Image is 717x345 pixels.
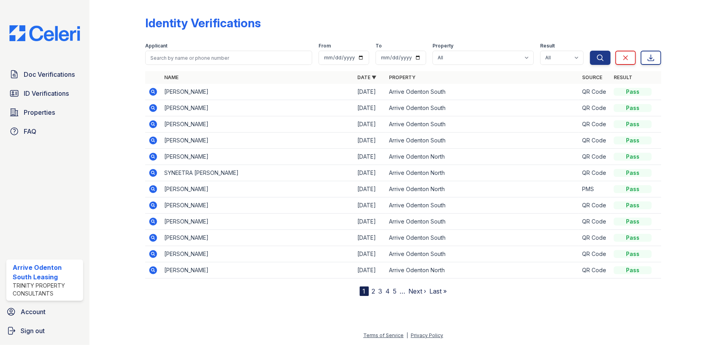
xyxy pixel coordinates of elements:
[386,133,579,149] td: Arrive Odenton South
[386,84,579,100] td: Arrive Odenton South
[161,116,354,133] td: [PERSON_NAME]
[6,123,83,139] a: FAQ
[161,149,354,165] td: [PERSON_NAME]
[400,286,406,296] span: …
[579,84,611,100] td: QR Code
[3,25,86,41] img: CE_Logo_Blue-a8612792a0a2168367f1c8372b55b34899dd931a85d93a1a3d3e32e68fde9ad4.png
[372,287,376,295] a: 2
[411,332,443,338] a: Privacy Policy
[614,88,652,96] div: Pass
[614,250,652,258] div: Pass
[354,84,386,100] td: [DATE]
[614,104,652,112] div: Pass
[579,181,611,197] td: PMS
[579,246,611,262] td: QR Code
[161,133,354,149] td: [PERSON_NAME]
[409,287,427,295] a: Next ›
[354,197,386,214] td: [DATE]
[161,165,354,181] td: SYNEETRA [PERSON_NAME]
[614,234,652,242] div: Pass
[579,100,611,116] td: QR Code
[614,185,652,193] div: Pass
[354,133,386,149] td: [DATE]
[24,127,36,136] span: FAQ
[582,74,602,80] a: Source
[161,197,354,214] td: [PERSON_NAME]
[540,43,555,49] label: Result
[319,43,331,49] label: From
[161,262,354,279] td: [PERSON_NAME]
[161,214,354,230] td: [PERSON_NAME]
[145,43,167,49] label: Applicant
[24,70,75,79] span: Doc Verifications
[145,51,313,65] input: Search by name or phone number
[579,116,611,133] td: QR Code
[386,116,579,133] td: Arrive Odenton South
[386,246,579,262] td: Arrive Odenton South
[386,181,579,197] td: Arrive Odenton North
[161,230,354,246] td: [PERSON_NAME]
[386,287,390,295] a: 4
[376,43,382,49] label: To
[354,149,386,165] td: [DATE]
[432,43,453,49] label: Property
[164,74,178,80] a: Name
[386,165,579,181] td: Arrive Odenton North
[614,120,652,128] div: Pass
[614,153,652,161] div: Pass
[3,304,86,320] a: Account
[363,332,404,338] a: Terms of Service
[579,197,611,214] td: QR Code
[161,100,354,116] td: [PERSON_NAME]
[393,287,397,295] a: 5
[379,287,383,295] a: 3
[21,326,45,336] span: Sign out
[354,116,386,133] td: [DATE]
[354,246,386,262] td: [DATE]
[354,262,386,279] td: [DATE]
[354,100,386,116] td: [DATE]
[386,197,579,214] td: Arrive Odenton South
[614,136,652,144] div: Pass
[360,286,369,296] div: 1
[13,263,80,282] div: Arrive Odenton South Leasing
[161,84,354,100] td: [PERSON_NAME]
[614,169,652,177] div: Pass
[6,85,83,101] a: ID Verifications
[354,214,386,230] td: [DATE]
[354,165,386,181] td: [DATE]
[386,214,579,230] td: Arrive Odenton South
[579,262,611,279] td: QR Code
[357,74,376,80] a: Date ▼
[6,66,83,82] a: Doc Verifications
[161,246,354,262] td: [PERSON_NAME]
[386,149,579,165] td: Arrive Odenton North
[354,230,386,246] td: [DATE]
[386,262,579,279] td: Arrive Odenton North
[579,165,611,181] td: QR Code
[614,201,652,209] div: Pass
[389,74,415,80] a: Property
[579,230,611,246] td: QR Code
[579,149,611,165] td: QR Code
[579,214,611,230] td: QR Code
[145,16,261,30] div: Identity Verifications
[13,282,80,298] div: Trinity Property Consultants
[406,332,408,338] div: |
[386,100,579,116] td: Arrive Odenton South
[386,230,579,246] td: Arrive Odenton South
[161,181,354,197] td: [PERSON_NAME]
[24,89,69,98] span: ID Verifications
[6,104,83,120] a: Properties
[3,323,86,339] a: Sign out
[614,218,652,226] div: Pass
[614,74,632,80] a: Result
[21,307,46,317] span: Account
[24,108,55,117] span: Properties
[354,181,386,197] td: [DATE]
[430,287,447,295] a: Last »
[614,266,652,274] div: Pass
[579,133,611,149] td: QR Code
